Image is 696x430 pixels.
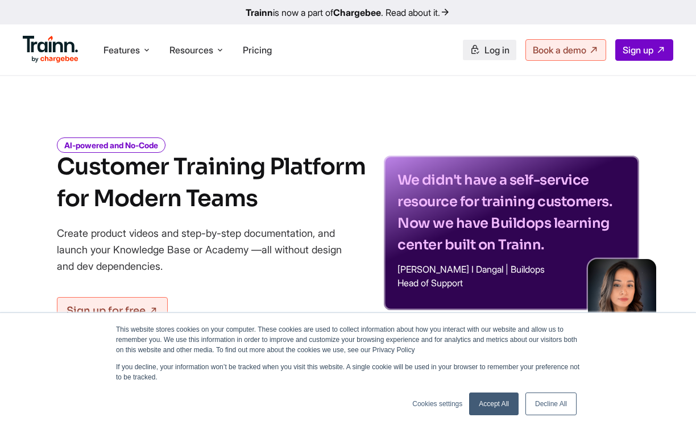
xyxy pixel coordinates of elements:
span: Features [103,44,140,56]
span: Log in [484,44,509,56]
a: Cookies settings [412,399,462,409]
span: Sign up [623,44,653,56]
img: Trainn Logo [23,36,78,63]
b: Chargebee [333,7,381,18]
a: Accept All [469,393,519,415]
h1: Customer Training Platform for Modern Teams [57,151,366,215]
p: Create product videos and step-by-step documentation, and launch your Knowledge Base or Academy —... [57,225,358,274]
a: Log in [463,40,516,60]
a: Pricing [243,44,272,56]
span: Resources [169,44,213,56]
span: Book a demo [533,44,586,56]
p: This website stores cookies on your computer. These cookies are used to collect information about... [116,324,580,355]
a: Sign up [615,39,673,61]
p: Head of Support [397,278,625,287]
i: AI-powered and No-Code [57,137,165,153]
p: If you decline, your information won’t be tracked when you visit this website. A single cookie wi... [116,362,580,382]
p: We didn't have a self-service resource for training customers. Now we have Buildops learning cent... [397,169,625,256]
a: Book a demo [525,39,606,61]
b: Trainn [246,7,273,18]
a: Decline All [525,393,577,415]
img: sabina-buildops.d2e8138.png [588,259,656,327]
p: [PERSON_NAME] I Dangal | Buildops [397,265,625,274]
a: Sign up for free [57,297,168,324]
